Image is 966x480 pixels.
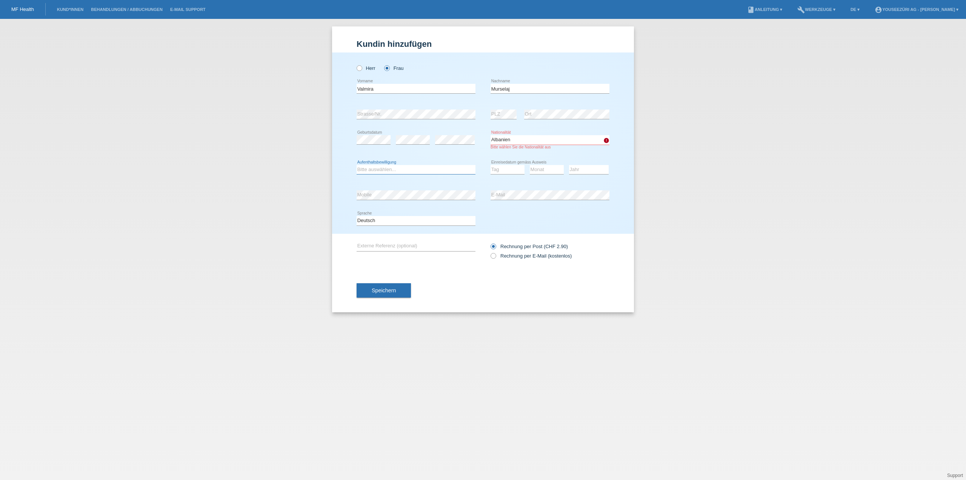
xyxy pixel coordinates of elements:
a: E-Mail Support [166,7,209,12]
a: Behandlungen / Abbuchungen [87,7,166,12]
button: Speichern [357,283,411,298]
a: buildWerkzeuge ▾ [794,7,839,12]
input: Rechnung per Post (CHF 2.90) [491,244,495,253]
a: bookAnleitung ▾ [743,7,786,12]
i: book [747,6,755,14]
input: Rechnung per E-Mail (kostenlos) [491,253,495,262]
i: build [797,6,805,14]
div: Bitte wählen Sie die Nationalität aus [491,145,609,149]
a: Kund*innen [53,7,87,12]
input: Herr [357,65,361,70]
input: Frau [384,65,389,70]
label: Rechnung per Post (CHF 2.90) [491,244,568,249]
label: Rechnung per E-Mail (kostenlos) [491,253,572,259]
i: error [603,137,609,144]
a: account_circleYOUSEEZüRi AG - [PERSON_NAME] ▾ [871,7,962,12]
a: MF Health [11,6,34,12]
label: Frau [384,65,403,71]
span: Speichern [372,287,396,293]
i: account_circle [875,6,882,14]
a: Support [947,473,963,478]
h1: Kundin hinzufügen [357,39,609,49]
label: Herr [357,65,375,71]
a: DE ▾ [847,7,863,12]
